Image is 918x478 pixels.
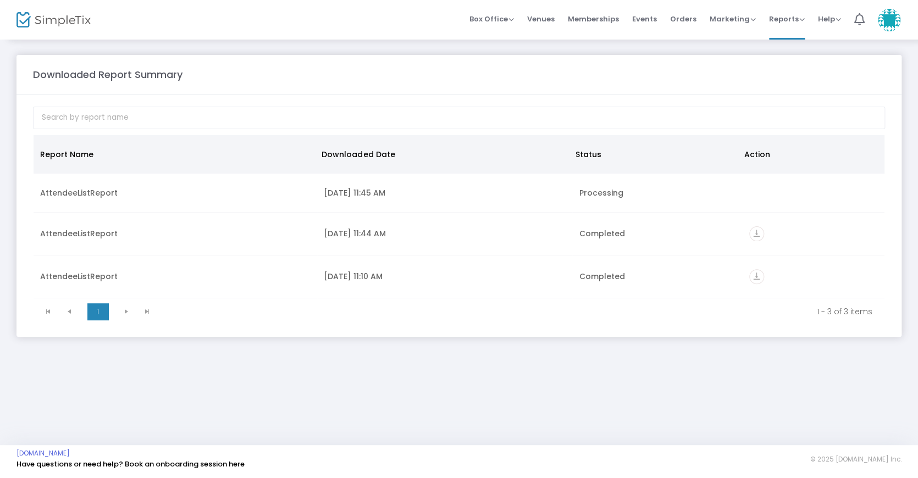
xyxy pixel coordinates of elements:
[87,303,108,320] span: Page 1
[579,228,736,239] div: Completed
[749,226,878,241] div: https://go.SimpleTix.com/48ei3
[324,187,566,198] div: 9/25/2025 11:45 AM
[749,226,764,241] i: vertical_align_bottom
[568,135,737,174] th: Status
[738,135,878,174] th: Action
[527,5,555,33] span: Venues
[579,271,736,282] div: Completed
[469,14,514,24] span: Box Office
[165,306,872,317] kendo-pager-info: 1 - 3 of 3 items
[670,5,696,33] span: Orders
[749,269,878,284] div: https://go.SimpleTix.com/qbib9
[749,269,764,284] i: vertical_align_bottom
[568,5,619,33] span: Memberships
[769,14,805,24] span: Reports
[33,67,183,82] m-panel-title: Downloaded Report Summary
[749,273,764,284] a: vertical_align_bottom
[324,271,566,282] div: 9/25/2025 11:10 AM
[324,228,566,239] div: 9/25/2025 11:44 AM
[40,187,311,198] div: AttendeeListReport
[315,135,568,174] th: Downloaded Date
[818,14,841,24] span: Help
[33,107,885,129] input: Search by report name
[579,187,736,198] div: Processing
[749,230,764,241] a: vertical_align_bottom
[40,228,311,239] div: AttendeeListReport
[16,449,70,458] a: [DOMAIN_NAME]
[710,14,756,24] span: Marketing
[34,135,315,174] th: Report Name
[40,271,311,282] div: AttendeeListReport
[16,459,245,469] a: Have questions or need help? Book an onboarding session here
[632,5,657,33] span: Events
[810,455,902,464] span: © 2025 [DOMAIN_NAME] Inc.
[34,135,884,298] div: Data table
